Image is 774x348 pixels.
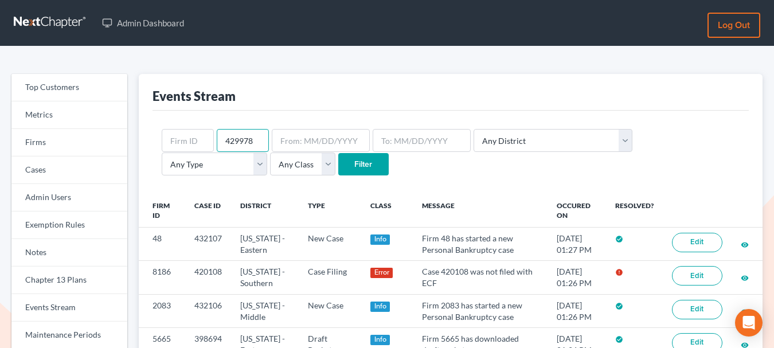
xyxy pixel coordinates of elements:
[162,129,214,152] input: Firm ID
[153,88,236,104] div: Events Stream
[615,335,623,343] i: check_circle
[548,228,606,261] td: [DATE] 01:27 PM
[606,194,663,228] th: Resolved?
[741,306,749,316] a: visibility
[11,212,127,239] a: Exemption Rules
[217,129,269,152] input: Case ID
[11,267,127,294] a: Chapter 13 Plans
[231,294,299,327] td: [US_STATE] - Middle
[185,294,231,327] td: 432106
[299,194,362,228] th: Type
[413,294,548,327] td: Firm 2083 has started a new Personal Bankruptcy case
[735,309,763,337] div: Open Intercom Messenger
[96,13,190,33] a: Admin Dashboard
[11,294,127,322] a: Events Stream
[231,194,299,228] th: District
[548,194,606,228] th: Occured On
[11,157,127,184] a: Cases
[11,129,127,157] a: Firms
[139,261,185,294] td: 8186
[672,300,722,319] a: Edit
[231,261,299,294] td: [US_STATE] - Southern
[299,228,362,261] td: New Case
[185,228,231,261] td: 432107
[548,294,606,327] td: [DATE] 01:26 PM
[139,294,185,327] td: 2083
[370,268,393,278] div: Error
[299,261,362,294] td: Case Filing
[361,194,413,228] th: Class
[370,335,390,345] div: Info
[11,184,127,212] a: Admin Users
[11,101,127,129] a: Metrics
[299,294,362,327] td: New Case
[672,266,722,286] a: Edit
[139,194,185,228] th: Firm ID
[231,228,299,261] td: [US_STATE] - Eastern
[413,194,548,228] th: Message
[615,235,623,243] i: check_circle
[741,241,749,249] i: visibility
[370,302,390,312] div: Info
[338,153,389,176] input: Filter
[139,228,185,261] td: 48
[11,74,127,101] a: Top Customers
[413,228,548,261] td: Firm 48 has started a new Personal Bankruptcy case
[185,261,231,294] td: 420108
[11,239,127,267] a: Notes
[741,239,749,249] a: visibility
[185,194,231,228] th: Case ID
[741,308,749,316] i: visibility
[741,274,749,282] i: visibility
[615,302,623,310] i: check_circle
[615,268,623,276] i: error
[413,261,548,294] td: Case 420108 was not filed with ECF
[370,234,390,245] div: Info
[272,129,370,152] input: From: MM/DD/YYYY
[672,233,722,252] a: Edit
[548,261,606,294] td: [DATE] 01:26 PM
[707,13,760,38] a: Log out
[373,129,471,152] input: To: MM/DD/YYYY
[741,272,749,282] a: visibility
